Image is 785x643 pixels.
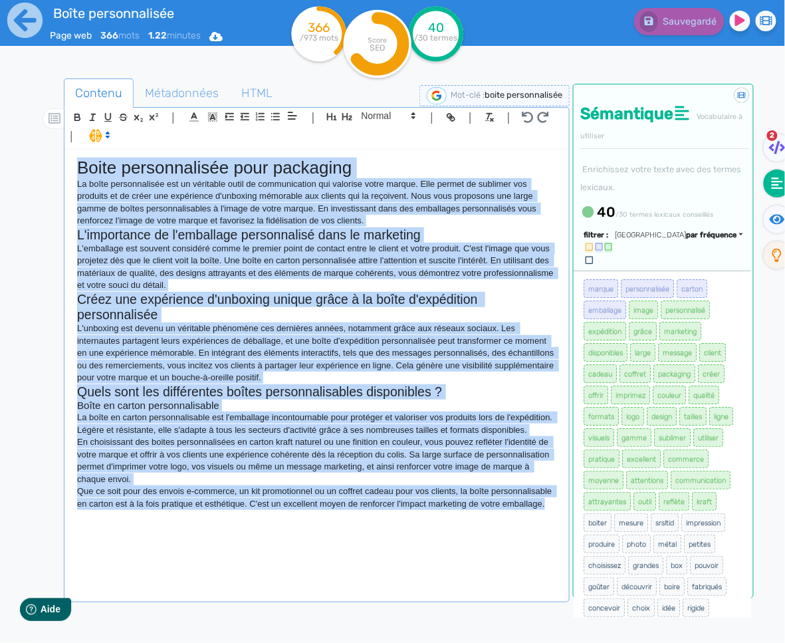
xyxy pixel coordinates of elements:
[21,21,32,32] img: logo_orange.svg
[681,513,725,532] span: impression
[148,30,201,41] span: minutes
[584,386,608,404] span: offrir
[584,301,626,319] span: emballage
[584,513,612,532] span: boiter
[647,407,677,426] span: design
[312,108,315,126] span: |
[580,164,741,192] small: Enrichissez votre texte avec des termes lexicaux.
[629,301,658,319] span: image
[671,471,730,489] span: communication
[151,77,162,88] img: tab_keywords_by_traffic_grey.svg
[653,364,695,383] span: packaging
[622,535,651,553] span: photo
[654,428,691,447] span: sublimer
[100,30,140,41] span: mots
[77,384,556,400] h2: Quels sont les différentes boîtes personnalisables disponibles ?
[584,598,625,617] span: concevoir
[629,322,657,340] span: grâce
[617,428,651,447] span: gamme
[64,78,134,108] a: Contenu
[35,35,150,45] div: Domaine: [DOMAIN_NAME]
[633,492,656,511] span: outil
[626,471,668,489] span: attentions
[21,35,32,45] img: website_grey.svg
[622,450,661,468] span: excellent
[584,492,631,511] span: attrayantes
[134,75,229,111] span: Métadonnées
[68,11,88,21] span: Aide
[659,577,685,596] span: boire
[651,513,679,532] span: srsltid
[166,78,203,87] div: Mots-clés
[663,450,709,468] span: commerce
[653,386,686,404] span: couleur
[77,292,556,323] h2: Créez une expérience d'unboxing unique grâce à la boîte d'expédition personnalisée
[630,343,655,362] span: large
[657,598,680,617] span: idée
[661,301,710,319] span: personnalisé
[698,364,725,383] span: créer
[611,386,650,404] span: imprimez
[77,243,556,292] p: L'emballage est souvent considéré comme le premier point de contact entre le client et votre prod...
[584,364,617,383] span: cadeau
[77,400,556,412] h3: Boîte en carton personnalisable
[77,158,556,178] h1: Boite personnalisée pour packaging
[77,412,556,436] p: La boîte en carton personnalisable est l'emballage incontournable pour protéger et valoriser vos ...
[50,30,92,41] span: Page web
[634,8,725,35] button: Sauvegardé
[77,227,556,243] h2: L'importance de l'emballage personnalisé dans le marketing
[230,78,284,108] a: HTML
[584,535,619,553] span: produire
[231,75,283,111] span: HTML
[300,33,338,43] tspan: /973 mots
[689,386,719,404] span: qualité
[584,343,627,362] span: disponibles
[628,556,663,575] span: grandes
[70,127,73,145] span: |
[598,204,616,220] b: 40
[658,343,697,362] span: message
[507,108,510,126] span: |
[83,128,114,144] span: I.Assistant
[100,30,118,41] b: 366
[148,30,167,41] b: 1.22
[469,108,472,126] span: |
[77,485,556,510] p: Que ce soit pour des envois e-commerce, un kit promotionnel ou un coffret cadeau pour vos clients...
[308,20,330,35] tspan: 366
[627,598,655,617] span: choix
[679,407,707,426] span: tailles
[687,231,737,239] span: par fréquence
[709,407,733,426] span: ligne
[677,279,707,298] span: carton
[616,230,743,241] div: [GEOGRAPHIC_DATA]
[653,535,681,553] span: métal
[430,108,433,126] span: |
[368,36,387,45] tspan: Score
[683,598,709,617] span: rigide
[621,407,644,426] span: logo
[77,436,556,485] p: En choisissant des boites personnalisées en carton kraft naturel ou une finition en couleur, vous...
[584,407,619,426] span: formats
[621,279,674,298] span: personnalisée
[427,87,447,104] img: google-serp-logo.png
[692,492,717,511] span: kraft
[50,3,285,24] input: title
[584,428,614,447] span: visuels
[584,279,618,298] span: marque
[617,577,657,596] span: découvrir
[134,78,230,108] a: Métadonnées
[767,130,778,141] span: 2
[584,231,608,239] span: filtrer :
[659,492,689,511] span: reflète
[77,322,556,384] p: L'unboxing est devenu un véritable phénomène ces dernières années, notamment grâce aux réseaux so...
[663,16,717,27] span: Sauvegardé
[451,90,485,100] span: Mot-clé :
[687,577,727,596] span: fabriqués
[370,43,385,53] tspan: SEO
[693,428,723,447] span: utiliser
[64,75,133,111] span: Contenu
[666,556,687,575] span: box
[616,210,714,219] small: /30 termes lexicaux conseillés
[77,178,556,227] p: La boîte personnalisée est un véritable outil de communication qui valorise votre marque. Elle pe...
